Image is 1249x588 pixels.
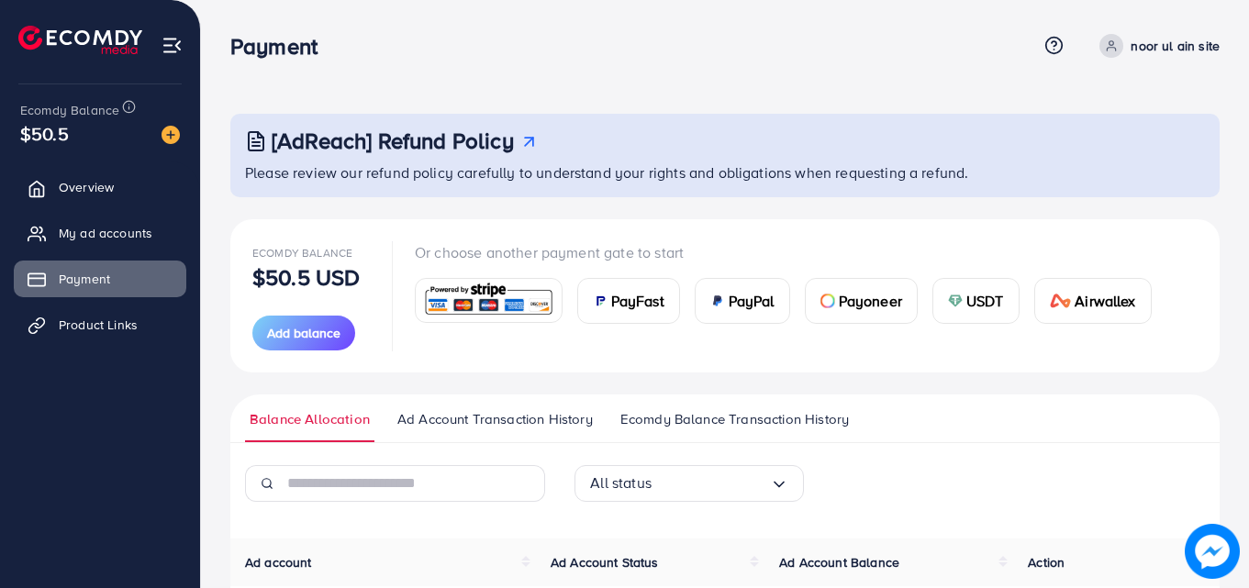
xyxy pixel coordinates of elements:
[590,469,652,497] span: All status
[421,281,556,320] img: card
[252,316,355,350] button: Add balance
[652,469,770,497] input: Search for option
[695,278,790,324] a: cardPayPal
[230,33,332,60] h3: Payment
[252,266,360,288] p: $50.5 USD
[729,290,775,312] span: PayPal
[272,128,514,154] h3: [AdReach] Refund Policy
[551,553,659,571] span: Ad Account Status
[820,294,835,308] img: card
[250,409,370,429] span: Balance Allocation
[948,294,963,308] img: card
[1092,34,1220,58] a: noor ul ain site
[593,294,608,308] img: card
[805,278,918,324] a: cardPayoneer
[20,101,119,119] span: Ecomdy Balance
[779,553,899,571] span: Ad Account Balance
[611,290,664,312] span: PayFast
[252,245,352,261] span: Ecomdy Balance
[59,224,152,242] span: My ad accounts
[1034,278,1152,324] a: cardAirwallex
[1131,35,1220,57] p: noor ul ain site
[577,278,680,324] a: cardPayFast
[1050,294,1072,308] img: card
[932,278,1020,324] a: cardUSDT
[966,290,1004,312] span: USDT
[14,215,186,251] a: My ad accounts
[620,409,849,429] span: Ecomdy Balance Transaction History
[415,241,1166,263] p: Or choose another payment gate to start
[839,290,902,312] span: Payoneer
[245,553,312,571] span: Ad account
[59,178,114,196] span: Overview
[397,409,593,429] span: Ad Account Transaction History
[245,161,1209,183] p: Please review our refund policy carefully to understand your rights and obligations when requesti...
[710,294,725,308] img: card
[18,26,142,54] img: logo
[14,169,186,205] a: Overview
[162,35,183,56] img: menu
[415,278,563,323] a: card
[162,126,180,144] img: image
[574,465,804,502] div: Search for option
[59,316,138,334] span: Product Links
[14,306,186,343] a: Product Links
[14,261,186,297] a: Payment
[1028,553,1065,571] span: Action
[1185,524,1240,579] img: image
[267,324,340,342] span: Add balance
[1075,290,1135,312] span: Airwallex
[59,270,110,288] span: Payment
[20,120,69,147] span: $50.5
